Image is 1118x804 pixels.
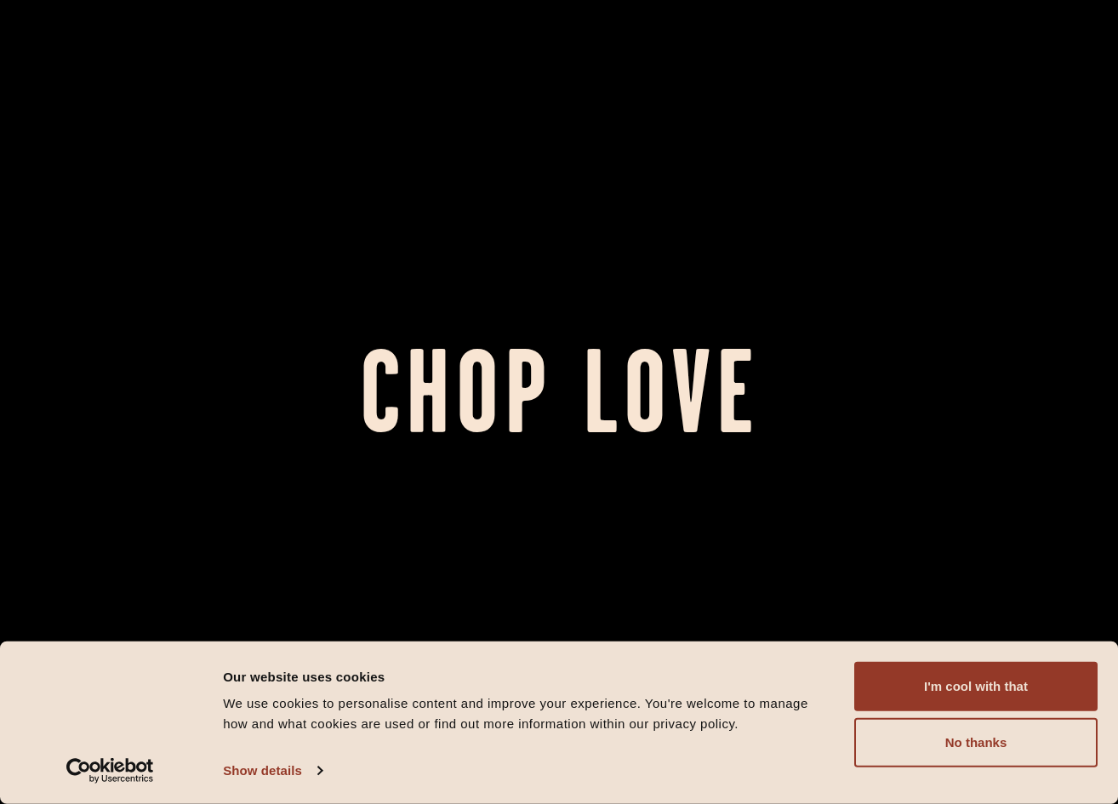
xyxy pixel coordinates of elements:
[223,666,835,687] div: Our website uses cookies
[36,758,185,784] a: Usercentrics Cookiebot - opens in a new window
[854,718,1098,767] button: No thanks
[223,758,322,784] a: Show details
[854,662,1098,711] button: I'm cool with that
[223,693,835,734] div: We use cookies to personalise content and improve your experience. You're welcome to manage how a...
